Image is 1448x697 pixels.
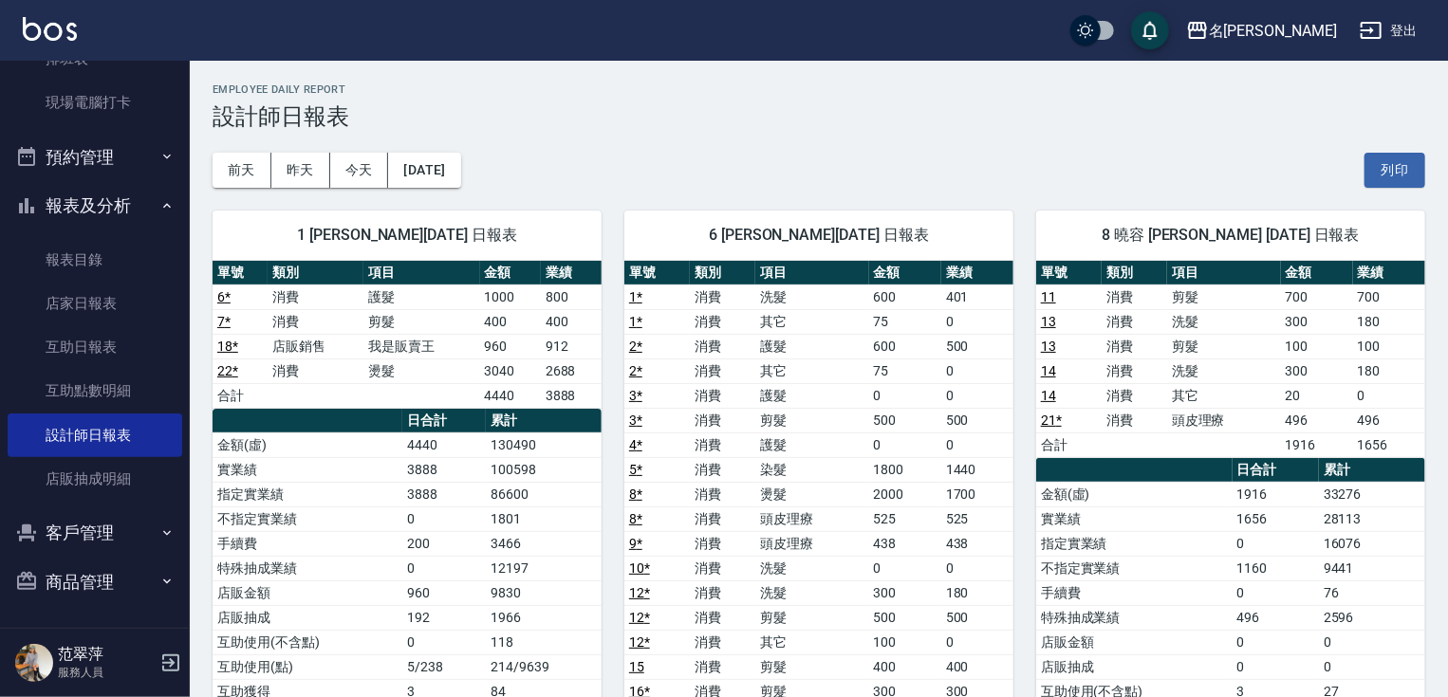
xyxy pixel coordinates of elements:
[1041,388,1056,403] a: 14
[755,556,869,580] td: 洗髮
[8,238,182,282] a: 報表目錄
[480,284,541,309] td: 1000
[1102,334,1167,358] td: 消費
[1281,358,1353,383] td: 300
[1319,482,1425,506] td: 33276
[755,334,869,358] td: 護髮
[1353,261,1425,285] th: 業績
[1319,605,1425,630] td: 2596
[869,284,941,309] td: 600
[8,558,182,607] button: 商品管理
[541,261,602,285] th: 業績
[1036,261,1102,285] th: 單號
[8,457,182,501] a: 店販抽成明細
[1102,383,1167,408] td: 消費
[690,556,755,580] td: 消費
[213,261,602,409] table: a dense table
[755,580,869,605] td: 洗髮
[1353,358,1425,383] td: 180
[755,383,869,408] td: 護髮
[23,17,77,41] img: Logo
[690,531,755,556] td: 消費
[402,580,486,605] td: 960
[690,309,755,334] td: 消費
[869,605,941,630] td: 500
[690,383,755,408] td: 消費
[402,654,486,679] td: 5/238
[213,383,268,408] td: 合計
[690,654,755,679] td: 消費
[213,556,402,580] td: 特殊抽成業績
[1281,383,1353,408] td: 20
[271,153,330,188] button: 昨天
[1233,458,1319,483] th: 日合計
[869,556,941,580] td: 0
[869,630,941,654] td: 100
[869,261,941,285] th: 金額
[1281,261,1353,285] th: 金額
[486,630,602,654] td: 118
[1233,482,1319,506] td: 1916
[541,334,602,358] td: 912
[268,284,363,309] td: 消費
[690,630,755,654] td: 消費
[690,580,755,605] td: 消費
[541,383,602,408] td: 3888
[213,457,402,482] td: 實業績
[755,432,869,457] td: 護髮
[755,284,869,309] td: 洗髮
[1364,153,1425,188] button: 列印
[1102,309,1167,334] td: 消費
[1167,383,1281,408] td: 其它
[755,506,869,531] td: 頭皮理療
[1319,580,1425,605] td: 76
[213,630,402,654] td: 互助使用(不含點)
[268,358,363,383] td: 消費
[213,83,1425,96] h2: Employee Daily Report
[1319,630,1425,654] td: 0
[755,309,869,334] td: 其它
[1281,309,1353,334] td: 300
[755,531,869,556] td: 頭皮理療
[213,432,402,457] td: 金額(虛)
[690,334,755,358] td: 消費
[1353,284,1425,309] td: 700
[690,605,755,630] td: 消費
[690,432,755,457] td: 消費
[480,261,541,285] th: 金額
[268,261,363,285] th: 類別
[388,153,460,188] button: [DATE]
[486,432,602,457] td: 130490
[941,408,1013,432] td: 500
[690,408,755,432] td: 消費
[941,531,1013,556] td: 438
[402,482,486,506] td: 3888
[213,506,402,531] td: 不指定實業績
[941,556,1013,580] td: 0
[941,383,1013,408] td: 0
[1319,531,1425,556] td: 16076
[1353,408,1425,432] td: 496
[941,630,1013,654] td: 0
[941,432,1013,457] td: 0
[869,654,941,679] td: 400
[941,457,1013,482] td: 1440
[8,369,182,413] a: 互助點數明細
[941,506,1013,531] td: 525
[1233,605,1319,630] td: 496
[1167,358,1281,383] td: 洗髮
[402,457,486,482] td: 3888
[869,531,941,556] td: 438
[647,226,991,245] span: 6 [PERSON_NAME][DATE] 日報表
[1102,261,1167,285] th: 類別
[1036,556,1233,580] td: 不指定實業績
[213,482,402,506] td: 指定實業績
[690,261,755,285] th: 類別
[869,482,941,506] td: 2000
[213,153,271,188] button: 前天
[1209,19,1337,43] div: 名[PERSON_NAME]
[869,309,941,334] td: 75
[1167,284,1281,309] td: 剪髮
[941,309,1013,334] td: 0
[1319,506,1425,531] td: 28113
